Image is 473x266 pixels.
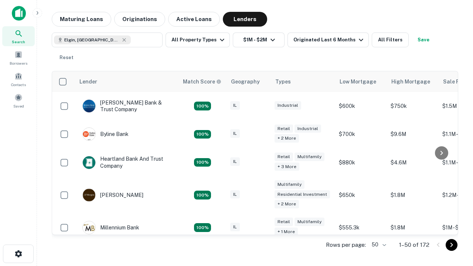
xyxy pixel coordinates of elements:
div: + 2 more [275,134,299,143]
div: [PERSON_NAME] [82,188,143,202]
span: Search [12,39,25,45]
img: picture [83,221,95,234]
button: Save your search to get updates of matches that match your search criteria. [412,33,435,47]
div: Multifamily [295,218,324,226]
button: Go to next page [446,239,457,251]
button: Active Loans [168,12,220,27]
div: Multifamily [295,153,324,161]
th: Geography [227,71,271,92]
button: All Property Types [166,33,230,47]
div: IL [230,101,240,110]
td: $750k [387,92,439,120]
div: Millennium Bank [82,221,139,234]
div: Lender [79,77,97,86]
td: $9.6M [387,120,439,148]
button: All Filters [372,33,409,47]
a: Saved [2,91,35,110]
p: Rows per page: [326,241,366,249]
div: Retail [275,218,293,226]
div: Retail [275,153,293,161]
div: + 2 more [275,200,299,208]
button: Reset [55,50,78,65]
h6: Match Score [183,78,220,86]
button: Maturing Loans [52,12,111,27]
div: IL [230,223,240,231]
img: picture [83,189,95,201]
a: Search [2,26,35,46]
td: $880k [335,148,387,176]
td: $700k [335,120,387,148]
div: Byline Bank [82,127,129,141]
p: 1–50 of 172 [399,241,429,249]
div: Matching Properties: 16, hasApolloMatch: undefined [194,223,211,232]
img: picture [83,156,95,169]
div: Matching Properties: 18, hasApolloMatch: undefined [194,130,211,139]
td: $600k [335,92,387,120]
div: Heartland Bank And Trust Company [82,156,171,169]
div: Capitalize uses an advanced AI algorithm to match your search with the best lender. The match sco... [183,78,221,86]
img: picture [83,128,95,140]
th: High Mortgage [387,71,439,92]
td: $4.6M [387,148,439,176]
div: Low Mortgage [340,77,376,86]
div: Retail [275,125,293,133]
div: + 3 more [275,163,299,171]
div: + 1 more [275,228,298,236]
td: $555.3k [335,214,387,242]
div: Residential Investment [275,190,330,199]
div: IL [230,157,240,166]
button: Originations [114,12,165,27]
div: Matching Properties: 23, hasApolloMatch: undefined [194,191,211,199]
div: IL [230,129,240,138]
span: Saved [13,103,24,109]
td: $650k [335,177,387,214]
div: Geography [231,77,260,86]
th: Capitalize uses an advanced AI algorithm to match your search with the best lender. The match sco... [178,71,227,92]
div: [PERSON_NAME] Bank & Trust Company [82,99,171,113]
button: $1M - $2M [233,33,285,47]
div: High Mortgage [391,77,430,86]
button: Originated Last 6 Months [287,33,369,47]
a: Contacts [2,69,35,89]
th: Lender [75,71,178,92]
div: Industrial [275,101,301,110]
img: picture [83,100,95,112]
div: IL [230,190,240,199]
div: Originated Last 6 Months [293,35,365,44]
span: Elgin, [GEOGRAPHIC_DATA], [GEOGRAPHIC_DATA] [64,37,120,43]
a: Borrowers [2,48,35,68]
div: Types [275,77,291,86]
div: Matching Properties: 19, hasApolloMatch: undefined [194,158,211,167]
td: $1.8M [387,214,439,242]
span: Contacts [11,82,26,88]
img: capitalize-icon.png [12,6,26,21]
div: Industrial [295,125,321,133]
button: Lenders [223,12,267,27]
div: Matching Properties: 28, hasApolloMatch: undefined [194,102,211,110]
div: Multifamily [275,180,304,189]
th: Low Mortgage [335,71,387,92]
th: Types [271,71,335,92]
td: $1.8M [387,177,439,214]
span: Borrowers [10,60,27,66]
iframe: Chat Widget [436,207,473,242]
div: 50 [369,239,387,250]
